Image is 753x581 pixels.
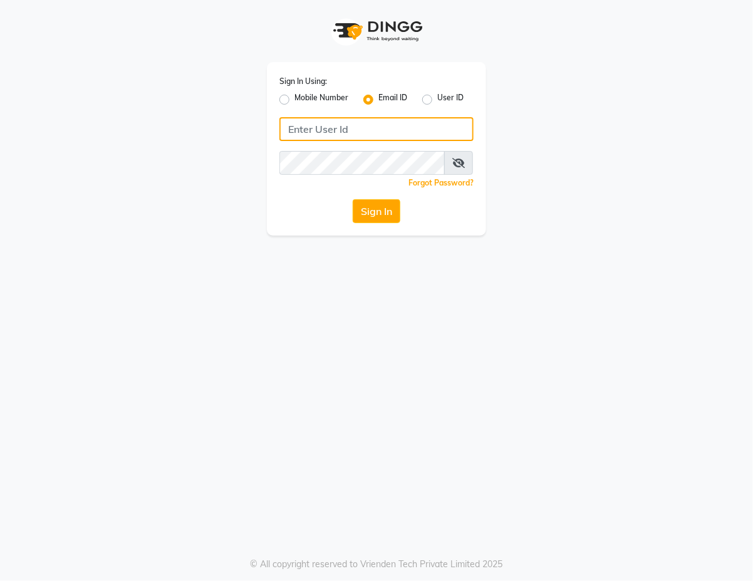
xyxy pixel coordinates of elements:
label: Sign In Using: [279,76,327,87]
a: Forgot Password? [408,178,474,187]
input: Username [279,151,445,175]
img: logo1.svg [326,13,427,50]
label: Email ID [378,92,407,107]
label: Mobile Number [294,92,348,107]
label: User ID [437,92,464,107]
input: Username [279,117,474,141]
button: Sign In [353,199,400,223]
